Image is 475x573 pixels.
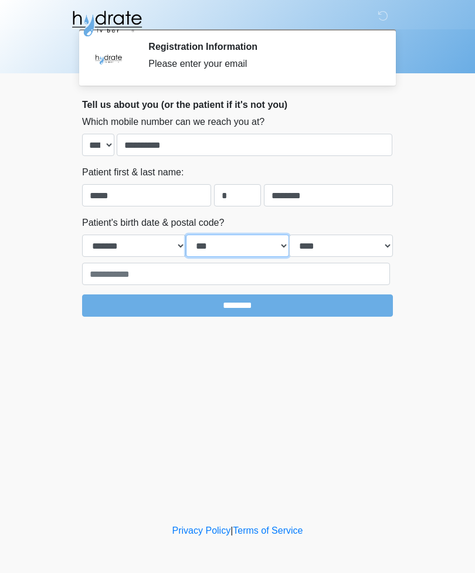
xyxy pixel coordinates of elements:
[82,216,224,230] label: Patient's birth date & postal code?
[230,525,233,535] a: |
[172,525,231,535] a: Privacy Policy
[82,115,264,129] label: Which mobile number can we reach you at?
[82,99,393,110] h2: Tell us about you (or the patient if it's not you)
[82,165,184,179] label: Patient first & last name:
[70,9,143,38] img: Hydrate IV Bar - Fort Collins Logo
[91,41,126,76] img: Agent Avatar
[233,525,303,535] a: Terms of Service
[148,57,375,71] div: Please enter your email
